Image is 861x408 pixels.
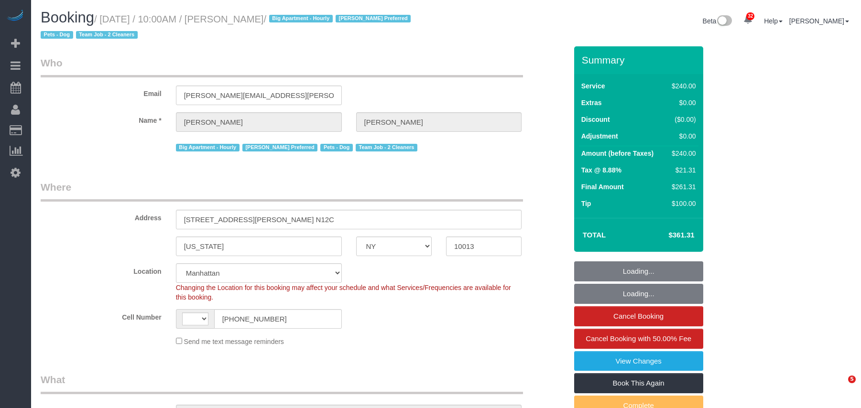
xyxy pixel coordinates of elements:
label: Extras [581,98,602,107]
span: Cancel Booking with 50.00% Fee [586,334,691,343]
span: [PERSON_NAME] Preferred [336,15,411,22]
span: Changing the Location for this booking may affect your schedule and what Services/Frequencies are... [176,284,511,301]
span: 5 [848,376,856,383]
img: Automaid Logo [6,10,25,23]
a: Book This Again [574,373,703,393]
div: $240.00 [668,81,696,91]
span: [PERSON_NAME] Preferred [242,144,317,151]
div: ($0.00) [668,115,696,124]
label: Address [33,210,169,223]
input: Cell Number [214,309,342,329]
strong: Total [583,231,606,239]
a: Cancel Booking with 50.00% Fee [574,329,703,349]
div: $0.00 [668,131,696,141]
span: Team Job - 2 Cleaners [356,144,417,151]
div: $21.31 [668,165,696,175]
div: $100.00 [668,199,696,208]
input: City [176,236,342,256]
div: $240.00 [668,149,696,158]
span: Booking [41,9,94,26]
label: Discount [581,115,610,124]
label: Amount (before Taxes) [581,149,654,158]
span: Big Apartment - Hourly [176,144,240,151]
label: Cell Number [33,309,169,322]
legend: What [41,373,523,394]
label: Adjustment [581,131,618,141]
label: Final Amount [581,182,624,192]
a: Beta [703,17,732,25]
label: Name * [33,112,169,125]
label: Tax @ 8.88% [581,165,621,175]
h3: Summary [582,54,698,65]
input: Email [176,86,342,105]
span: Big Apartment - Hourly [269,15,333,22]
span: 32 [746,12,754,20]
span: Team Job - 2 Cleaners [76,31,138,39]
div: $0.00 [668,98,696,107]
label: Service [581,81,605,91]
a: View Changes [574,351,703,371]
a: Cancel Booking [574,306,703,326]
span: Pets - Dog [41,31,73,39]
div: $261.31 [668,182,696,192]
a: 32 [739,10,757,31]
a: [PERSON_NAME] [789,17,849,25]
label: Tip [581,199,591,208]
iframe: Intercom live chat [828,376,851,398]
input: Zip Code [446,236,522,256]
input: First Name [176,112,342,132]
h4: $361.31 [640,231,694,239]
span: Send me text message reminders [184,338,284,345]
label: Location [33,263,169,276]
a: Help [764,17,783,25]
small: / [DATE] / 10:00AM / [PERSON_NAME] [41,14,414,41]
legend: Who [41,56,523,77]
legend: Where [41,180,523,202]
label: Email [33,86,169,98]
span: Pets - Dog [320,144,353,151]
img: New interface [716,15,732,28]
input: Last Name [356,112,522,132]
